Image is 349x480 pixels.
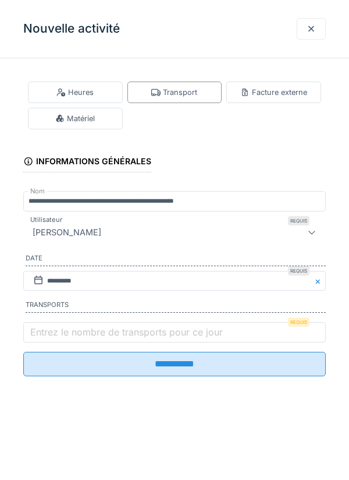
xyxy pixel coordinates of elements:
h3: Nouvelle activité [23,22,120,36]
div: [PERSON_NAME] [28,225,106,239]
div: Requis [288,266,309,276]
label: Nom [28,186,47,196]
div: Requis [288,317,309,327]
div: Facture externe [240,87,307,98]
div: Transport [151,87,197,98]
div: Requis [288,216,309,225]
div: Heures [56,87,94,98]
label: Transports [26,300,326,313]
div: Informations générales [23,153,151,172]
label: Date [26,253,326,266]
button: Close [313,271,326,291]
label: Entrez le nombre de transports pour ce jour [28,325,225,339]
div: Matériel [55,113,95,124]
label: Utilisateur [28,215,65,225]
